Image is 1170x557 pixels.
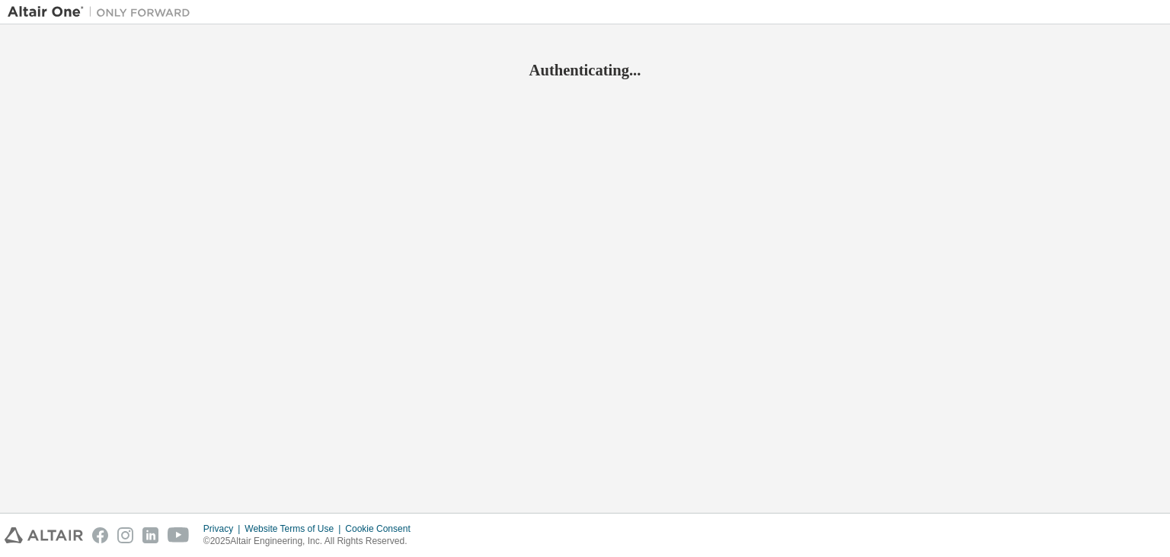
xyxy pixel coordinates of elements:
[117,527,133,543] img: instagram.svg
[345,523,419,535] div: Cookie Consent
[142,527,158,543] img: linkedin.svg
[8,60,1162,80] h2: Authenticating...
[168,527,190,543] img: youtube.svg
[203,523,245,535] div: Privacy
[5,527,83,543] img: altair_logo.svg
[8,5,198,20] img: Altair One
[203,535,420,548] p: © 2025 Altair Engineering, Inc. All Rights Reserved.
[245,523,345,535] div: Website Terms of Use
[92,527,108,543] img: facebook.svg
